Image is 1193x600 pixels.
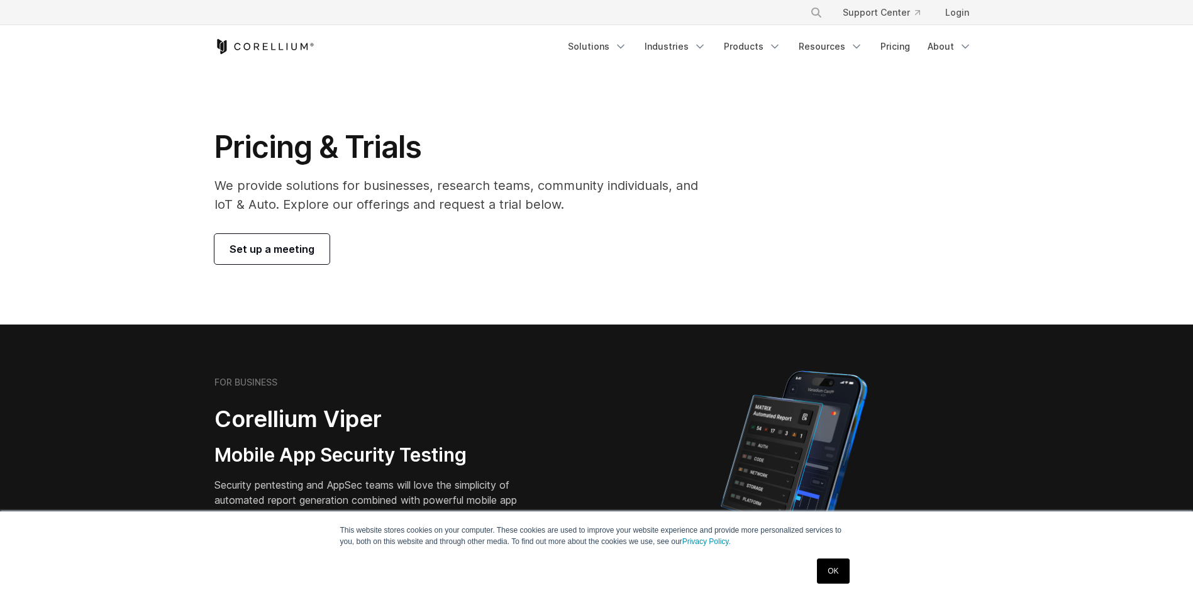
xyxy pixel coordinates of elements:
a: Set up a meeting [214,234,330,264]
h1: Pricing & Trials [214,128,716,166]
a: Support Center [833,1,930,24]
a: OK [817,558,849,584]
div: Navigation Menu [560,35,979,58]
button: Search [805,1,828,24]
p: We provide solutions for businesses, research teams, community individuals, and IoT & Auto. Explo... [214,176,716,214]
h6: FOR BUSINESS [214,377,277,388]
a: Industries [637,35,714,58]
h3: Mobile App Security Testing [214,443,536,467]
img: Corellium MATRIX automated report on iPhone showing app vulnerability test results across securit... [699,365,889,585]
a: Privacy Policy. [682,537,731,546]
a: Pricing [873,35,918,58]
a: Resources [791,35,870,58]
h2: Corellium Viper [214,405,536,433]
p: This website stores cookies on your computer. These cookies are used to improve your website expe... [340,525,853,547]
a: Login [935,1,979,24]
a: Corellium Home [214,39,314,54]
a: About [920,35,979,58]
a: Products [716,35,789,58]
div: Navigation Menu [795,1,979,24]
a: Solutions [560,35,635,58]
span: Set up a meeting [230,242,314,257]
p: Security pentesting and AppSec teams will love the simplicity of automated report generation comb... [214,477,536,523]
